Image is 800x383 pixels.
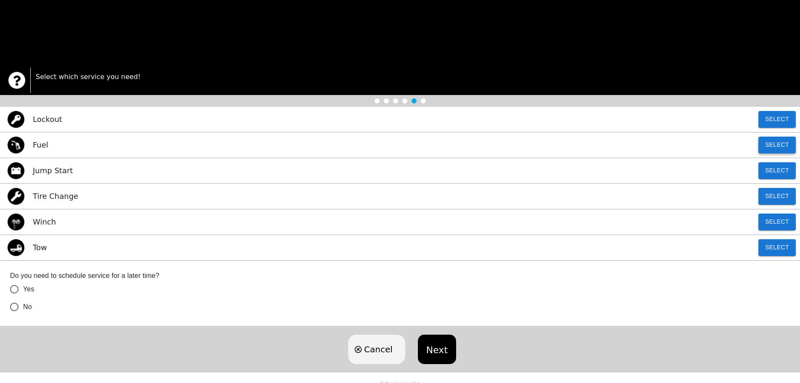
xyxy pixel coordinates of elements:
p: Lockout [33,114,62,125]
span: No [23,302,32,312]
span: Cancel [364,343,393,356]
img: jump start icon [8,162,24,179]
button: Select [758,239,796,256]
p: Select which service you need! [36,72,792,82]
button: Select [758,214,796,230]
button: Select [758,137,796,153]
img: tow icon [8,239,24,256]
img: winch icon [8,214,24,230]
label: Do you need to schedule service for a later time? [10,271,790,280]
span: Yes [23,284,34,294]
p: Jump Start [33,165,73,176]
p: Fuel [33,139,48,151]
p: Tow [33,242,47,253]
p: Winch [33,216,56,227]
button: Cancel [348,335,405,364]
img: trx now logo [8,72,25,89]
img: gas icon [8,137,24,153]
button: Select [758,188,796,205]
button: Select [758,162,796,179]
img: flat tire icon [8,188,24,205]
img: lockout icon [8,111,24,128]
p: Tire Change [33,190,78,202]
button: Select [758,111,796,128]
button: Next [418,335,456,364]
